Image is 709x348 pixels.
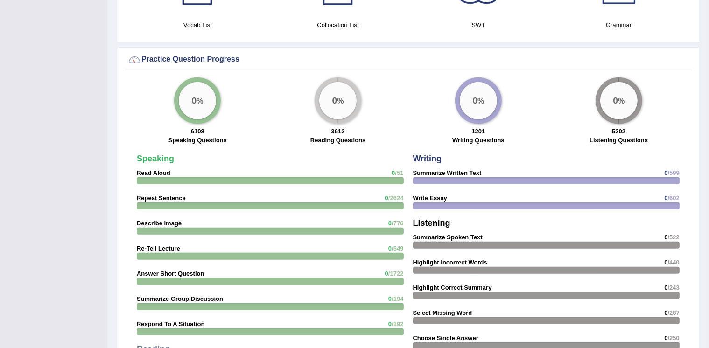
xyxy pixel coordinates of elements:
[668,309,680,316] span: /287
[388,195,404,202] span: /2624
[137,220,182,227] strong: Describe Image
[613,96,618,106] big: 0
[668,259,680,266] span: /440
[137,154,174,163] strong: Speaking
[392,320,403,327] span: /192
[600,82,638,119] div: %
[273,20,404,30] h4: Collocation List
[388,245,392,252] span: 0
[413,334,478,341] strong: Choose Single Answer
[319,82,357,119] div: %
[392,245,403,252] span: /549
[668,195,680,202] span: /602
[388,270,404,277] span: /1722
[413,195,447,202] strong: Write Essay
[310,136,365,145] label: Reading Questions
[664,234,667,241] span: 0
[664,334,667,341] span: 0
[127,53,689,67] div: Practice Question Progress
[331,128,345,135] strong: 3612
[612,128,625,135] strong: 5202
[664,309,667,316] span: 0
[137,320,204,327] strong: Respond To A Situation
[137,195,186,202] strong: Repeat Sentence
[392,295,403,302] span: /194
[668,284,680,291] span: /243
[590,136,648,145] label: Listening Questions
[413,234,483,241] strong: Summarize Spoken Text
[413,259,487,266] strong: Highlight Incorrect Words
[192,96,197,106] big: 0
[137,270,204,277] strong: Answer Short Question
[664,195,667,202] span: 0
[392,169,395,176] span: 0
[452,136,505,145] label: Writing Questions
[668,234,680,241] span: /522
[413,218,450,228] strong: Listening
[664,284,667,291] span: 0
[395,169,403,176] span: /51
[137,295,223,302] strong: Summarize Group Discussion
[413,154,442,163] strong: Writing
[472,96,477,106] big: 0
[664,259,667,266] span: 0
[392,220,403,227] span: /776
[388,220,392,227] span: 0
[664,169,667,176] span: 0
[168,136,227,145] label: Speaking Questions
[553,20,684,30] h4: Grammar
[413,284,492,291] strong: Highlight Correct Summary
[332,96,337,106] big: 0
[460,82,497,119] div: %
[132,20,263,30] h4: Vocab List
[137,169,170,176] strong: Read Aloud
[413,20,544,30] h4: SWT
[388,295,392,302] span: 0
[668,169,680,176] span: /599
[413,169,482,176] strong: Summarize Written Text
[471,128,485,135] strong: 1201
[413,309,472,316] strong: Select Missing Word
[191,128,204,135] strong: 6108
[388,320,392,327] span: 0
[668,334,680,341] span: /250
[385,195,388,202] span: 0
[137,245,180,252] strong: Re-Tell Lecture
[179,82,216,119] div: %
[385,270,388,277] span: 0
